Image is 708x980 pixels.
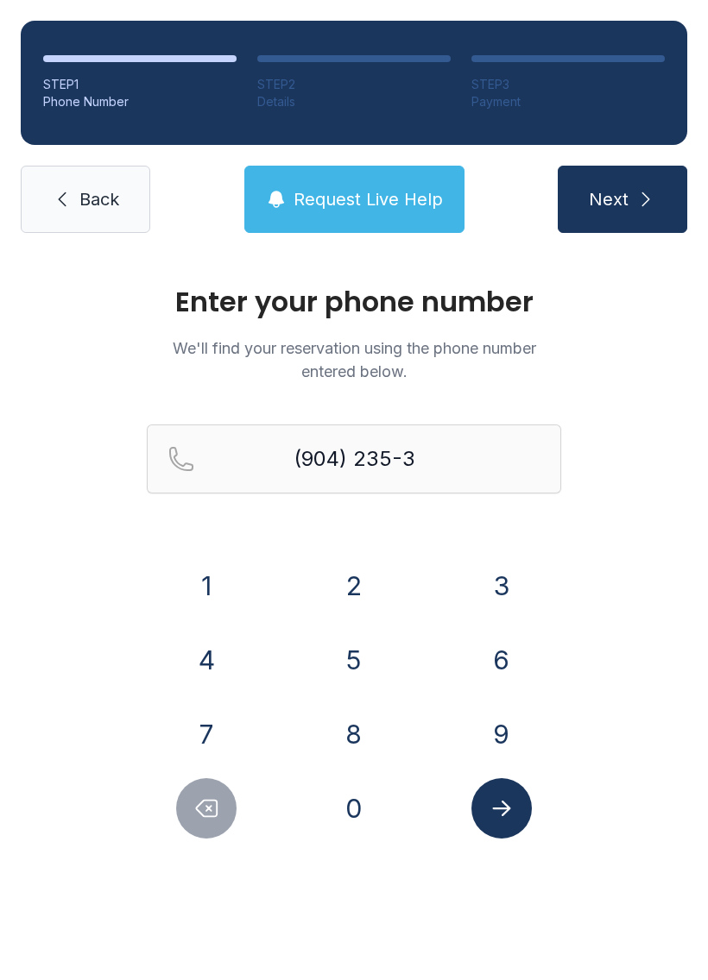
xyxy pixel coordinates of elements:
button: 5 [324,630,384,690]
button: 3 [471,556,532,616]
div: STEP 2 [257,76,451,93]
span: Back [79,187,119,211]
button: Submit lookup form [471,778,532,839]
button: 2 [324,556,384,616]
span: Next [589,187,629,211]
div: Phone Number [43,93,237,110]
button: 1 [176,556,237,616]
div: STEP 1 [43,76,237,93]
button: Delete number [176,778,237,839]
button: 4 [176,630,237,690]
button: 0 [324,778,384,839]
input: Reservation phone number [147,424,561,493]
h1: Enter your phone number [147,288,561,316]
p: We'll find your reservation using the phone number entered below. [147,336,561,383]
button: 6 [471,630,532,690]
div: STEP 3 [471,76,665,93]
div: Payment [471,93,665,110]
div: Details [257,93,451,110]
button: 8 [324,704,384,764]
span: Request Live Help [294,187,443,211]
button: 7 [176,704,237,764]
button: 9 [471,704,532,764]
